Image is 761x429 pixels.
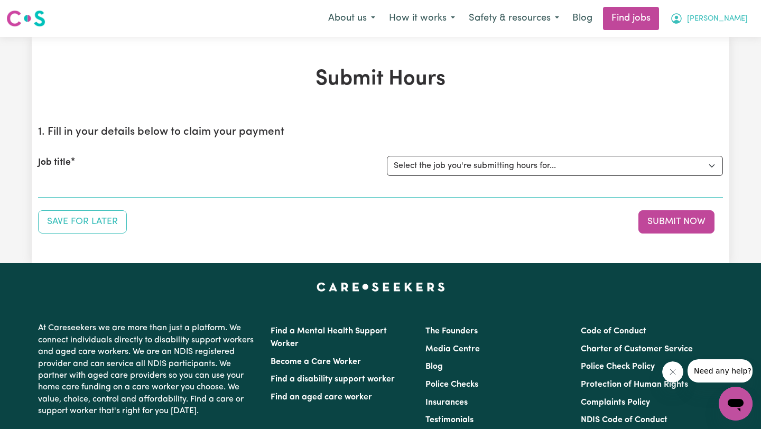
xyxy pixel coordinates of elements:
[719,387,753,421] iframe: Button to launch messaging window
[688,359,753,383] iframe: Message from company
[425,398,468,407] a: Insurances
[638,210,714,234] button: Submit your job report
[581,345,693,353] a: Charter of Customer Service
[662,361,683,383] iframe: Close message
[271,393,372,402] a: Find an aged care worker
[425,327,478,335] a: The Founders
[38,318,258,421] p: At Careseekers we are more than just a platform. We connect individuals directly to disability su...
[38,126,723,139] h2: 1. Fill in your details below to claim your payment
[38,67,723,92] h1: Submit Hours
[581,327,646,335] a: Code of Conduct
[581,362,655,371] a: Police Check Policy
[425,345,480,353] a: Media Centre
[687,13,748,25] span: [PERSON_NAME]
[581,380,688,389] a: Protection of Human Rights
[603,7,659,30] a: Find jobs
[271,358,361,366] a: Become a Care Worker
[38,210,127,234] button: Save your job report
[581,398,650,407] a: Complaints Policy
[425,380,478,389] a: Police Checks
[271,375,395,384] a: Find a disability support worker
[581,416,667,424] a: NDIS Code of Conduct
[6,9,45,28] img: Careseekers logo
[38,156,71,170] label: Job title
[321,7,382,30] button: About us
[271,327,387,348] a: Find a Mental Health Support Worker
[566,7,599,30] a: Blog
[462,7,566,30] button: Safety & resources
[382,7,462,30] button: How it works
[425,362,443,371] a: Blog
[663,7,755,30] button: My Account
[425,416,474,424] a: Testimonials
[6,6,45,31] a: Careseekers logo
[317,282,445,291] a: Careseekers home page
